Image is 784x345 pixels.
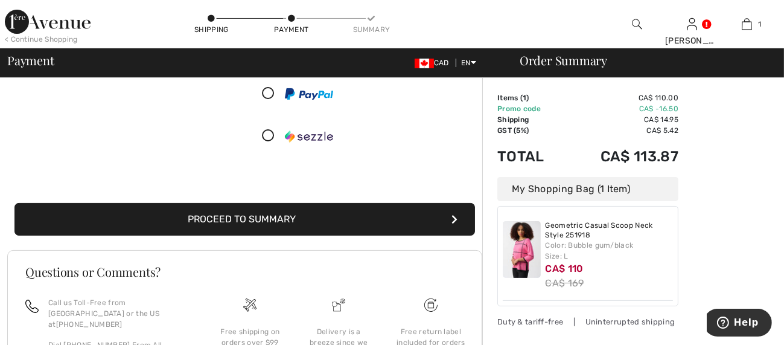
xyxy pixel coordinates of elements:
[687,18,697,30] a: Sign In
[665,34,719,47] div: [PERSON_NAME]
[5,34,78,45] div: < Continue Shopping
[5,10,91,34] img: 1ère Avenue
[497,103,566,114] td: Promo code
[7,54,54,66] span: Payment
[14,203,475,236] button: Proceed to Summary
[546,221,674,240] a: Geometric Casual Scoop Neck Style 251918
[424,298,438,312] img: Free shipping on orders over $99
[193,24,229,35] div: Shipping
[546,263,584,274] span: CA$ 110
[415,59,454,67] span: CAD
[332,298,345,312] img: Delivery is a breeze since we pay the duties!
[742,17,752,31] img: My Bag
[632,17,642,31] img: search the website
[707,309,772,339] iframe: Opens a widget where you can find more information
[546,240,674,262] div: Color: Bubble gum/black Size: L
[566,103,678,114] td: CA$ -16.50
[546,277,584,289] s: CA$ 169
[497,316,678,327] div: Duty & tariff-free | Uninterrupted shipping
[758,19,761,30] span: 1
[353,24,389,35] div: Summary
[497,125,566,136] td: GST (5%)
[48,297,191,330] p: Call us Toll-Free from [GEOGRAPHIC_DATA] or the US at
[687,17,697,31] img: My Info
[285,131,333,143] img: Sezzle
[497,92,566,103] td: Items ( )
[566,136,678,177] td: CA$ 113.87
[25,300,39,313] img: call
[415,59,434,68] img: Canadian Dollar
[720,17,774,31] a: 1
[497,177,678,201] div: My Shopping Bag (1 Item)
[285,88,333,100] img: PayPal
[523,94,526,102] span: 1
[25,266,464,278] h3: Questions or Comments?
[566,92,678,103] td: CA$ 110.00
[505,54,777,66] div: Order Summary
[497,136,566,177] td: Total
[243,298,257,312] img: Free shipping on orders over $99
[503,221,541,278] img: Geometric Casual Scoop Neck Style 251918
[56,320,123,329] a: [PHONE_NUMBER]
[566,114,678,125] td: CA$ 14.95
[273,24,310,35] div: Payment
[461,59,476,67] span: EN
[497,114,566,125] td: Shipping
[566,125,678,136] td: CA$ 5.42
